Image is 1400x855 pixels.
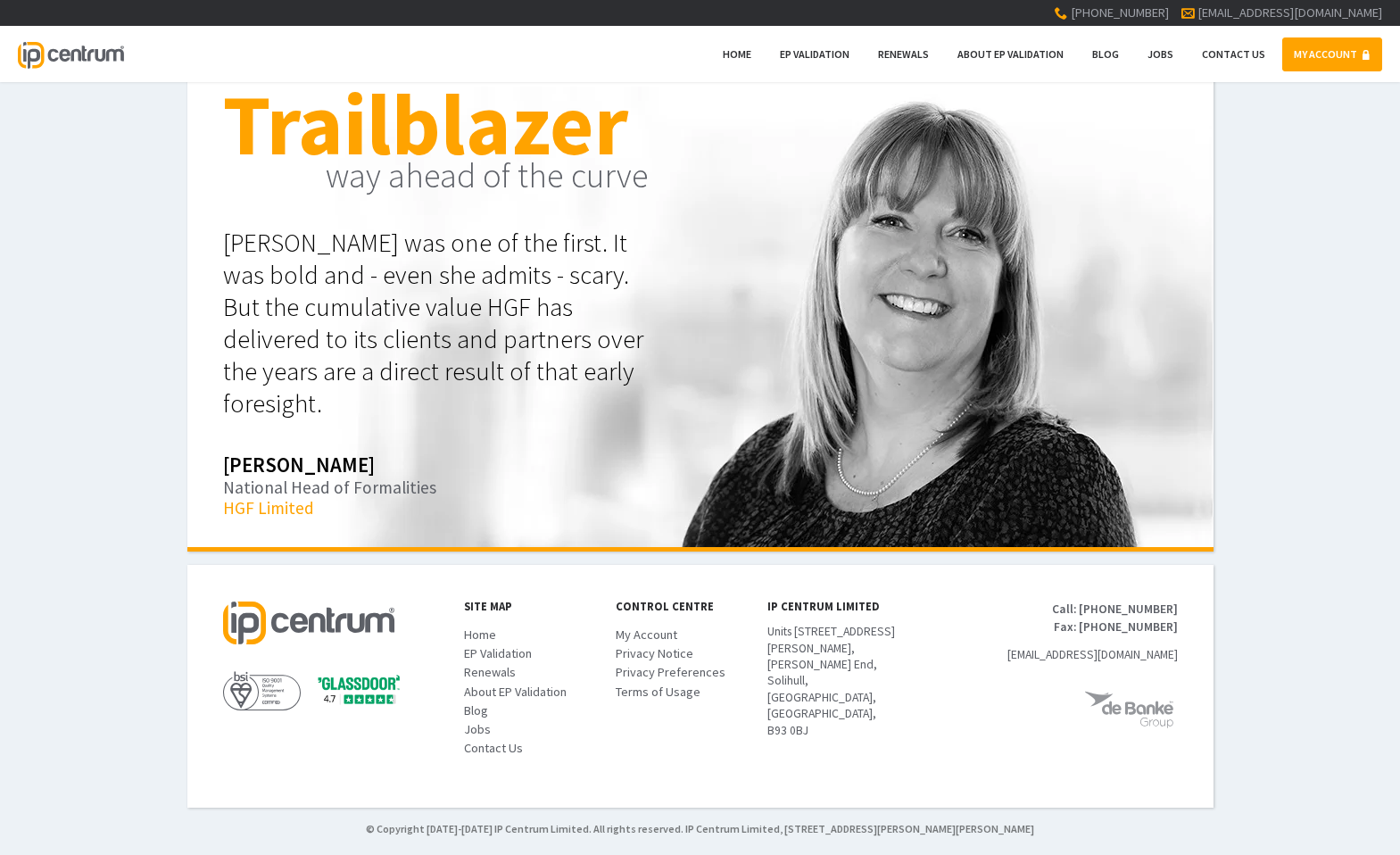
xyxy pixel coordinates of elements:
h1: Site Map [464,601,598,612]
p: Units [STREET_ADDRESS][PERSON_NAME], [PERSON_NAME] End, Solihull, [GEOGRAPHIC_DATA], [GEOGRAPHIC_... [767,624,924,739]
a: Home [711,37,763,71]
a: Jobs [464,721,598,738]
span: EP Validation [464,645,532,661]
a: Jobs [1136,37,1185,71]
h1: IP Centrum Limited [767,601,924,612]
span: [PHONE_NUMBER] [1079,619,1178,635]
img: Find us on Glassdoor. [318,674,400,706]
a: About EP Validation [464,684,598,701]
a: de Banke Group [1007,689,1178,733]
a: Blog [464,702,598,719]
span: About EP Validation [464,684,567,700]
span: Contact Us [1202,47,1265,61]
a: About EP Validation [946,37,1075,71]
a: [EMAIL_ADDRESS][DOMAIN_NAME] [1007,647,1178,662]
a: My Account [616,627,750,643]
span: Contact Us [464,740,523,756]
span: Jobs [1147,47,1173,61]
a: Contact Us [464,740,598,757]
a: Terms of Usage [616,684,750,701]
span: Home [723,47,751,61]
a: MY ACCOUNT [1282,37,1382,71]
a: Contact Us [1190,37,1277,71]
span: Renewals [878,47,929,61]
span: About EP Validation [957,47,1064,61]
span: EP Validation [780,47,849,61]
span: Blog [464,702,488,718]
span: [PHONE_NUMBER] [1079,602,1178,617]
a: Privacy Notice [616,645,750,662]
a: Home [464,627,598,643]
span: Renewals [464,664,516,680]
a: Blog [1081,37,1131,71]
span: [PHONE_NUMBER] [1071,4,1169,21]
a: Renewals [866,37,940,71]
span: Blog [1092,47,1119,61]
p: © Copyright [DATE]-[DATE] IP Centrum Limited. All rights reserved. IP Centrum Limited, [STREET_AD... [187,821,1214,837]
a: Privacy Preferences [616,664,750,681]
span: Call: [1048,601,1076,618]
a: EP Validation [464,645,598,662]
span: Home [464,627,496,643]
a: IP Centrum [18,26,123,82]
span: Fax: [1048,618,1076,636]
a: Renewals [464,664,598,681]
a: EP Validation [768,37,861,71]
h1: Control Centre [616,601,750,612]
a: [EMAIL_ADDRESS][DOMAIN_NAME] [1197,4,1382,21]
span: Jobs [464,721,491,737]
